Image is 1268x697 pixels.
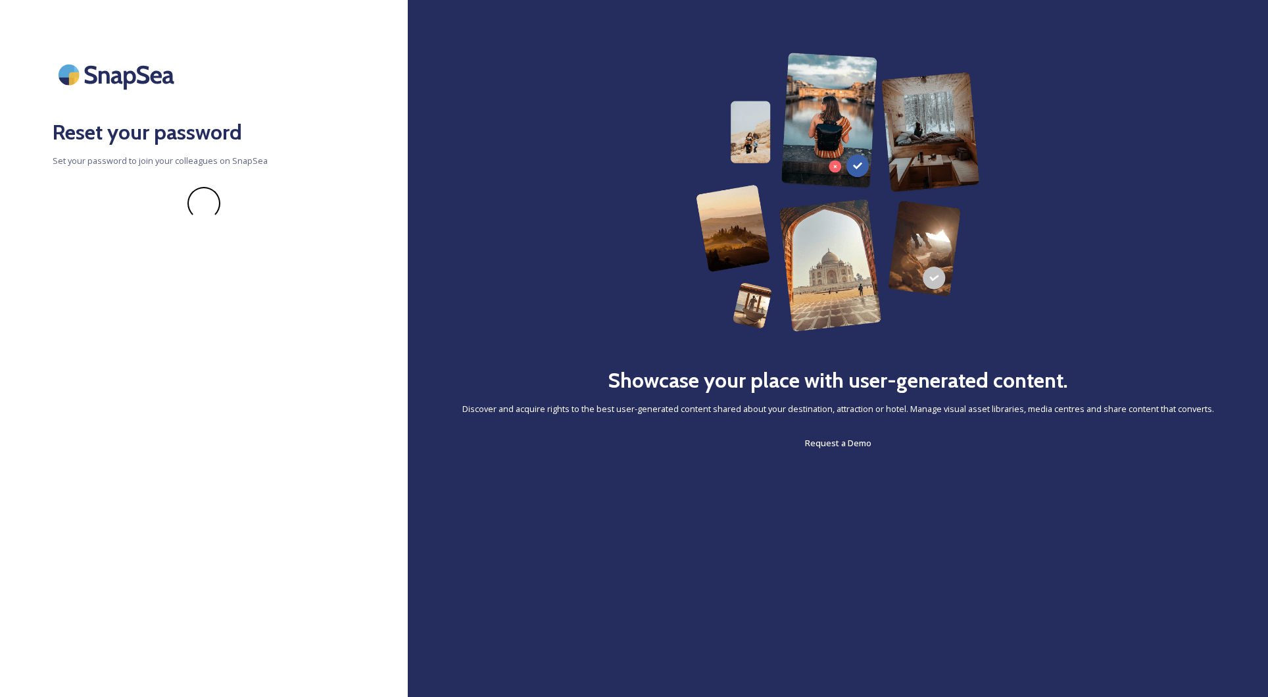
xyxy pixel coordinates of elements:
span: Set your password to join your colleagues on SnapSea [53,155,355,167]
span: Discover and acquire rights to the best user-generated content shared about your destination, att... [462,403,1214,415]
h2: Showcase your place with user-generated content. [608,365,1068,396]
img: SnapSea Logo [53,53,184,97]
img: 63b42ca75bacad526042e722_Group%20154-p-800.png [696,53,980,332]
a: Request a Demo [805,435,871,451]
h2: Reset your password [53,116,355,148]
span: Request a Demo [805,437,871,449]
